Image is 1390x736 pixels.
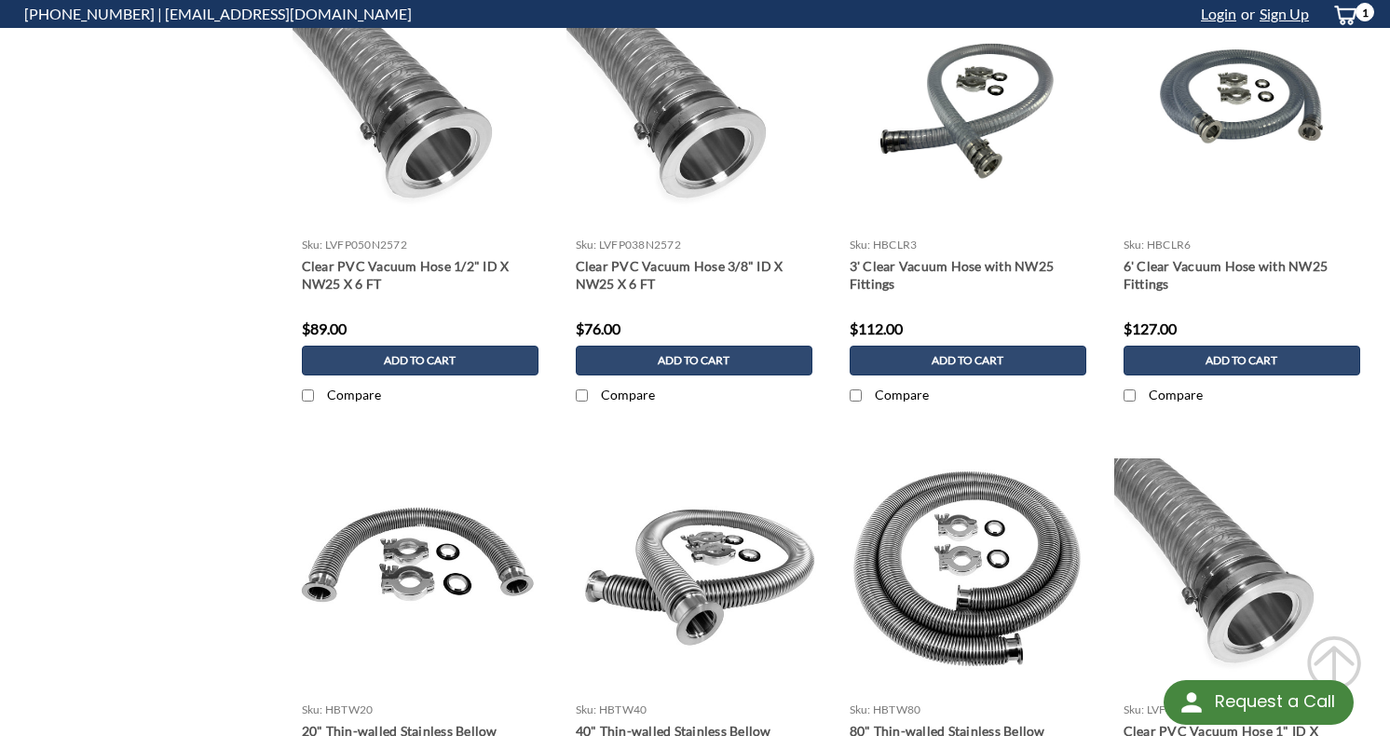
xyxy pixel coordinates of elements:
span: sku: [302,238,323,252]
a: sku: HBTW20 [302,702,374,716]
a: Add to Cart [1124,346,1360,375]
span: sku: [302,702,323,716]
span: 1 [1356,3,1374,21]
span: HBTW20 [325,702,374,716]
img: 20" Thin-walled Stainless Bellow Vacuum Hose with NW25 Fittings [293,473,548,665]
img: Clear PVC Vacuum Hose 1" ID X NW25 X 6 FT [1114,458,1370,680]
span: or [1236,5,1255,22]
span: Add to Cart [1206,354,1277,367]
span: Compare [327,387,381,402]
a: sku: LVFP050N2572 [302,238,407,252]
span: Add to Cart [932,354,1003,367]
input: Compare [850,389,862,402]
input: Compare [576,389,588,402]
span: Compare [875,387,929,402]
a: sku: LVFP100N2572 [1124,702,1229,716]
div: Scroll Back to Top [1306,635,1362,691]
span: HBTW80 [873,702,921,716]
a: sku: HBTW40 [576,702,647,716]
a: Clear PVC Vacuum Hose 3/8" ID X NW25 X 6 FT [576,257,812,293]
span: HBCLR6 [1147,238,1192,252]
span: LVFP050N2572 [325,238,407,252]
a: sku: HBCLR6 [1124,238,1192,252]
a: sku: HBTW80 [850,702,921,716]
span: sku: [1124,238,1145,252]
a: 3' Clear Vacuum Hose with NW25 Fittings [850,257,1086,293]
span: $127.00 [1124,320,1177,337]
span: HBCLR3 [873,238,918,252]
a: 6' Clear Vacuum Hose with NW25 Fittings [1124,257,1360,293]
svg: submit [1306,635,1362,691]
a: cart-preview-dropdown [1318,1,1366,28]
span: sku: [850,702,871,716]
span: HBTW40 [599,702,647,716]
div: Request a Call [1164,680,1354,725]
span: Compare [601,387,655,402]
img: 80" Thin-walled Stainless Bellow Vacuum Hose with NW25 Fittings [840,441,1096,696]
span: $76.00 [576,320,620,337]
a: Add to Cart [302,346,538,375]
img: round button [1177,688,1206,717]
span: sku: [576,238,597,252]
input: Compare [1124,389,1136,402]
a: sku: HBCLR3 [850,238,918,252]
a: Clear PVC Vacuum Hose 1/2" ID X NW25 X 6 FT [302,257,538,293]
a: sku: LVFP038N2572 [576,238,681,252]
div: Request a Call [1215,680,1335,723]
a: Add to Cart [850,346,1086,375]
input: Compare [302,389,314,402]
span: $112.00 [850,320,903,337]
span: $89.00 [302,320,347,337]
span: Compare [1149,387,1203,402]
span: sku: [1124,702,1145,716]
a: Add to Cart [576,346,812,375]
span: sku: [850,238,871,252]
span: LVFP100N2572 [1147,702,1229,716]
span: Add to Cart [384,354,456,367]
span: sku: [576,702,597,716]
span: Add to Cart [658,354,729,367]
span: LVFP038N2572 [599,238,681,252]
